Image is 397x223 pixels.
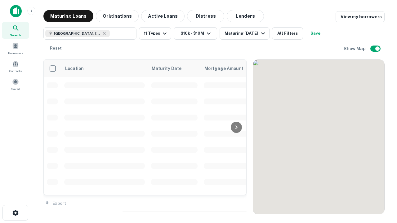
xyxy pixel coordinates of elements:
[2,76,29,93] a: Saved
[65,65,84,72] span: Location
[204,65,252,72] span: Mortgage Amount
[272,27,303,40] button: All Filters
[187,10,224,22] button: Distress
[61,60,148,77] th: Location
[9,68,22,73] span: Contacts
[336,11,385,22] a: View my borrowers
[2,22,29,39] a: Search
[227,10,264,22] button: Lenders
[43,10,93,22] button: Maturing Loans
[46,42,66,55] button: Reset
[253,60,384,214] div: 0 0
[174,27,217,40] button: $10k - $10M
[10,33,21,37] span: Search
[306,27,325,40] button: Save your search to get updates of matches that match your search criteria.
[201,60,269,77] th: Mortgage Amount
[344,45,367,52] h6: Show Map
[10,5,22,17] img: capitalize-icon.png
[366,173,397,203] iframe: Chat Widget
[11,86,20,91] span: Saved
[148,60,201,77] th: Maturity Date
[8,50,23,55] span: Borrowers
[225,30,267,37] div: Maturing [DATE]
[141,10,185,22] button: Active Loans
[220,27,270,40] button: Maturing [DATE]
[2,40,29,57] a: Borrowers
[54,31,100,36] span: [GEOGRAPHIC_DATA], [GEOGRAPHIC_DATA]
[139,27,171,40] button: 11 Types
[152,65,190,72] span: Maturity Date
[2,58,29,75] a: Contacts
[96,10,139,22] button: Originations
